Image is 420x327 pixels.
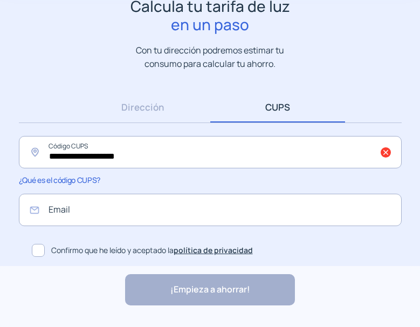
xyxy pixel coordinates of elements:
[125,44,295,70] p: Con tu dirección podremos estimar tu consumo para calcular tu ahorro.
[75,92,210,122] a: Dirección
[174,245,253,255] a: política de privacidad
[19,175,100,185] span: ¿Qué es el código CUPS?
[210,92,345,122] a: CUPS
[130,16,290,34] span: en un paso
[51,244,253,256] span: Confirmo que he leído y aceptado la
